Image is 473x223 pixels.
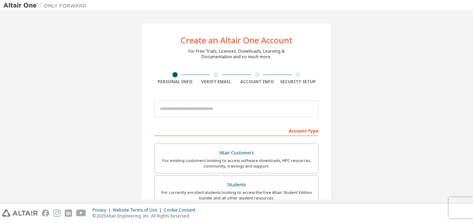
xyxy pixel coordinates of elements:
div: For existing customers looking to access software downloads, HPC resources, community, trainings ... [159,158,314,169]
div: Personal Info [154,79,196,85]
div: Altair Customers [159,148,314,158]
div: Verify Email [196,79,237,85]
div: Privacy [92,207,113,213]
img: instagram.svg [53,209,61,217]
img: linkedin.svg [65,209,72,217]
img: youtube.svg [76,209,86,217]
div: Account Type [154,125,319,136]
img: altair_logo.svg [2,209,38,217]
p: © 2025 Altair Engineering, Inc. All Rights Reserved. [92,213,199,219]
div: Create an Altair One Account [181,36,293,44]
img: facebook.svg [42,209,49,217]
div: For Free Trials, Licenses, Downloads, Learning & Documentation and so much more. [188,49,285,60]
div: Cookie Consent [164,207,199,213]
div: Students [159,180,314,190]
div: For currently enrolled students looking to access the free Altair Student Edition bundle and all ... [159,190,314,201]
div: Website Terms of Use [113,207,164,213]
div: Security Setup [278,79,319,85]
img: Altair One [3,2,90,9]
div: Account Info [237,79,278,85]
